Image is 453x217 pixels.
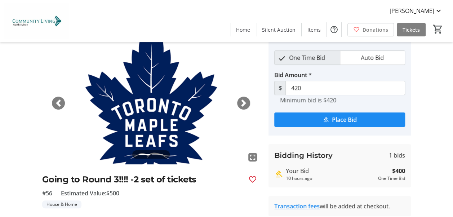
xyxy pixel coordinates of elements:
h2: Going to Round 3!!!! -2 set of tickets [42,173,243,186]
button: Help [327,22,341,37]
a: Home [230,23,256,36]
mat-icon: Highest bid [274,170,283,178]
a: Items [302,23,327,36]
button: [PERSON_NAME] [384,5,449,17]
span: [PERSON_NAME] [390,6,434,15]
img: Image [42,42,260,164]
span: #56 [42,189,52,198]
button: Place Bid [274,112,405,127]
mat-icon: fullscreen [248,153,257,161]
div: One Time Bid [378,175,405,182]
img: Community Living North Halton's Logo [4,3,68,39]
strong: $400 [392,167,405,175]
tr-label-badge: House & Home [42,200,81,208]
a: Transaction fees [274,202,320,210]
h3: Bidding History [274,150,333,161]
span: Estimated Value: $500 [61,189,119,198]
span: Home [236,26,250,34]
div: will be added at checkout. [274,202,405,211]
span: Silent Auction [262,26,296,34]
a: Donations [347,23,394,36]
span: $ [274,81,286,95]
span: One Time Bid [285,51,329,65]
span: Place Bid [332,115,357,124]
button: Cart [431,23,444,36]
label: Bid Amount * [274,71,312,79]
div: Your Bid [286,167,375,175]
span: Tickets [403,26,420,34]
div: 10 hours ago [286,175,375,182]
span: Auto Bid [356,51,388,65]
tr-hint: Minimum bid is $420 [280,97,336,104]
button: Favourite [245,172,260,187]
span: Donations [363,26,388,34]
a: Silent Auction [256,23,301,36]
a: Tickets [397,23,426,36]
span: Items [307,26,321,34]
span: 1 bids [389,151,405,160]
